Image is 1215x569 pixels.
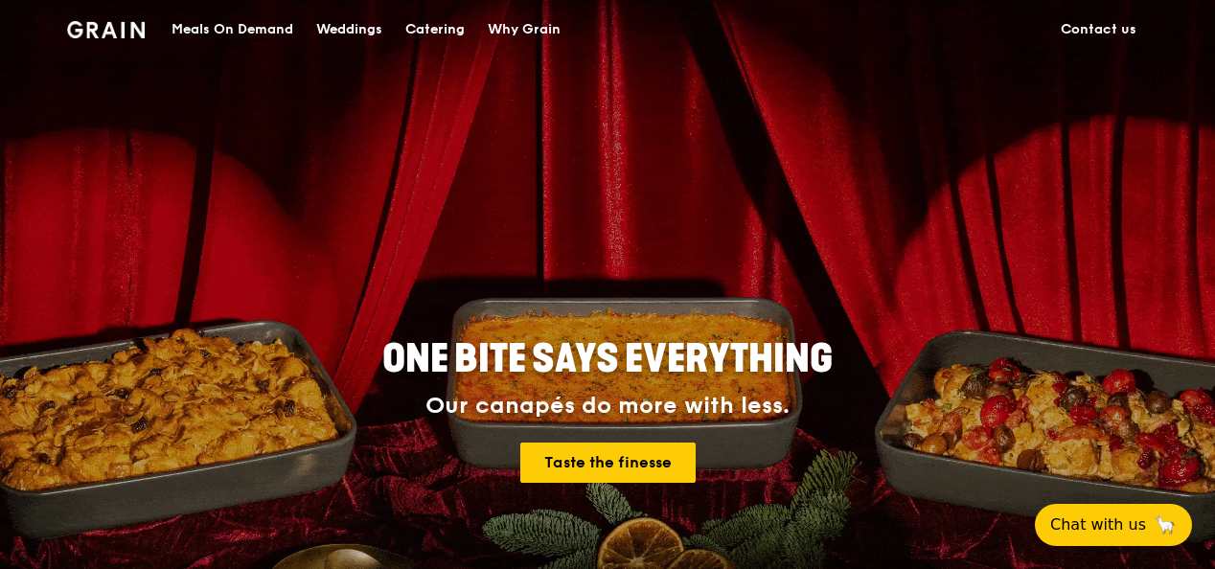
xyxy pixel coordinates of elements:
div: Weddings [316,1,382,58]
a: Catering [394,1,476,58]
button: Chat with us🦙 [1035,504,1192,546]
a: Weddings [305,1,394,58]
a: Taste the finesse [520,443,696,483]
div: Why Grain [488,1,561,58]
span: 🦙 [1154,513,1177,536]
div: Meals On Demand [172,1,293,58]
div: Catering [405,1,465,58]
img: Grain [67,21,145,38]
a: Contact us [1049,1,1148,58]
a: Why Grain [476,1,572,58]
span: Chat with us [1050,513,1146,536]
